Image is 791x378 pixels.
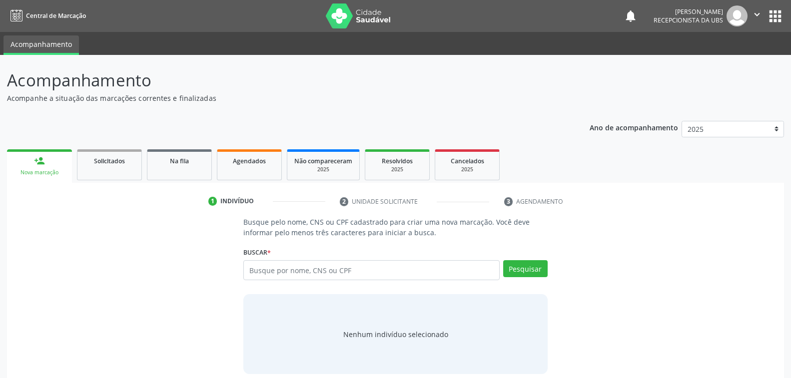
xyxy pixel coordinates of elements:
div: Nenhum indivíduo selecionado [343,329,448,340]
div: person_add [34,155,45,166]
p: Busque pelo nome, CNS ou CPF cadastrado para criar uma nova marcação. Você deve informar pelo men... [243,217,547,238]
span: Agendados [233,157,266,165]
div: [PERSON_NAME] [654,7,723,16]
p: Ano de acompanhamento [590,121,678,133]
div: 1 [208,197,217,206]
div: Indivíduo [220,197,254,206]
button: Pesquisar [503,260,548,277]
i:  [752,9,763,20]
p: Acompanhe a situação das marcações correntes e finalizadas [7,93,551,103]
button: notifications [624,9,638,23]
div: 2025 [442,166,492,173]
div: 2025 [294,166,352,173]
button:  [748,5,767,26]
span: Solicitados [94,157,125,165]
span: Recepcionista da UBS [654,16,723,24]
div: 2025 [372,166,422,173]
img: img [727,5,748,26]
span: Resolvidos [382,157,413,165]
a: Acompanhamento [3,35,79,55]
p: Acompanhamento [7,68,551,93]
span: Não compareceram [294,157,352,165]
button: apps [767,7,784,25]
label: Buscar [243,245,271,260]
div: Nova marcação [14,169,65,176]
a: Central de Marcação [7,7,86,24]
span: Na fila [170,157,189,165]
span: Central de Marcação [26,11,86,20]
span: Cancelados [451,157,484,165]
input: Busque por nome, CNS ou CPF [243,260,499,280]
